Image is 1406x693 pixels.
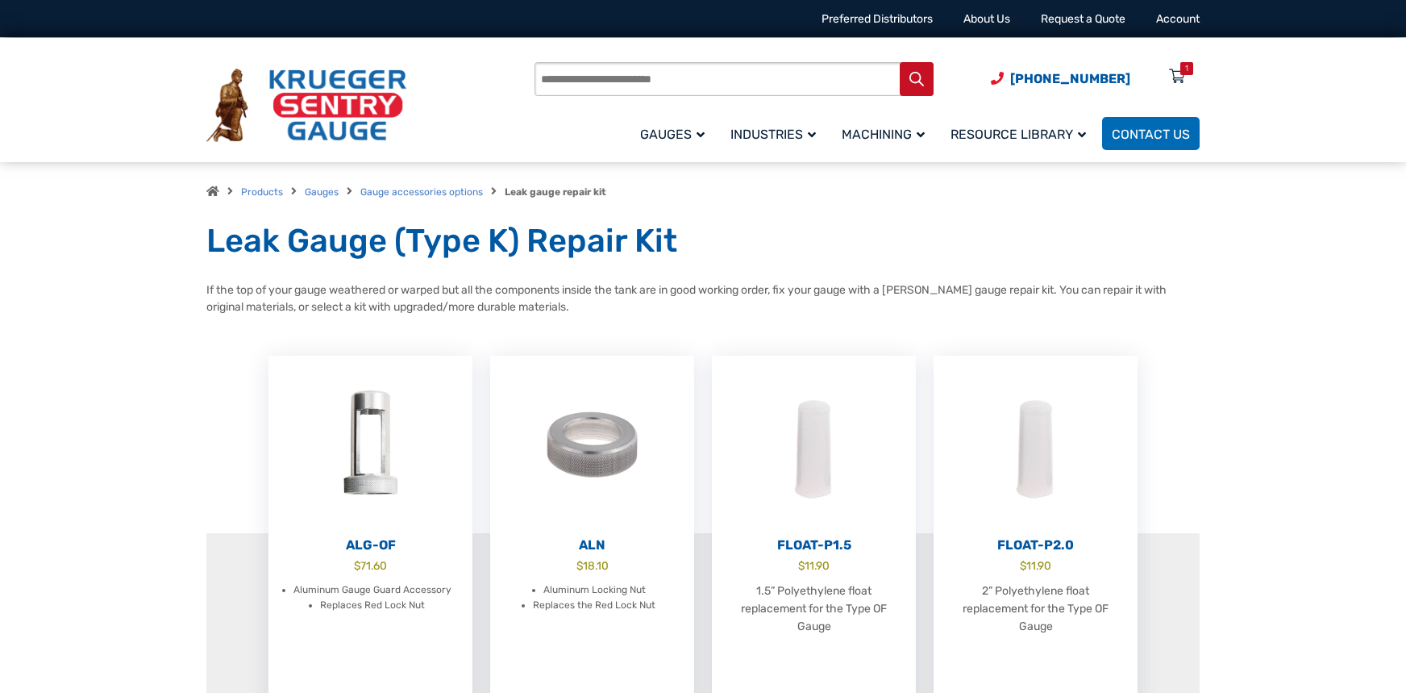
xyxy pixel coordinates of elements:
[360,186,483,198] a: Gauge accessories options
[1020,559,1051,572] bdi: 11.90
[951,127,1086,142] span: Resource Library
[505,186,606,198] strong: Leak gauge repair kit
[543,582,646,599] li: Aluminum Locking Nut
[798,559,805,572] span: $
[241,186,283,198] a: Products
[950,582,1121,636] p: 2” Polyethylene float replacement for the Type OF Gauge
[822,12,933,26] a: Preferred Distributors
[1102,117,1200,150] a: Contact Us
[1020,559,1026,572] span: $
[934,356,1138,533] img: Float-P
[320,598,425,614] li: Replaces Red Lock Nut
[963,12,1010,26] a: About Us
[268,356,472,533] img: ALG-OF
[206,221,1200,261] h1: Leak Gauge (Type K) Repair Kit
[832,115,941,152] a: Machining
[728,582,900,636] p: 1.5” Polyethylene float replacement for the Type OF Gauge
[490,537,694,553] h2: ALN
[576,559,583,572] span: $
[354,559,387,572] bdi: 71.60
[730,127,816,142] span: Industries
[1010,71,1130,86] span: [PHONE_NUMBER]
[1041,12,1125,26] a: Request a Quote
[354,559,360,572] span: $
[721,115,832,152] a: Industries
[293,582,451,599] li: Aluminum Gauge Guard Accessory
[1112,127,1190,142] span: Contact Us
[576,559,609,572] bdi: 18.10
[206,69,406,143] img: Krueger Sentry Gauge
[206,282,1200,315] p: If the top of your gauge weathered or warped but all the components inside the tank are in good w...
[712,356,916,533] img: Float-P1.5
[934,537,1138,553] h2: Float-P2.0
[630,115,721,152] a: Gauges
[798,559,830,572] bdi: 11.90
[268,537,472,553] h2: ALG-OF
[490,356,694,533] img: ALN
[1185,62,1188,75] div: 1
[712,537,916,553] h2: Float-P1.5
[640,127,705,142] span: Gauges
[842,127,925,142] span: Machining
[991,69,1130,89] a: Phone Number (920) 434-8860
[305,186,339,198] a: Gauges
[533,598,655,614] li: Replaces the Red Lock Nut
[941,115,1102,152] a: Resource Library
[1156,12,1200,26] a: Account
